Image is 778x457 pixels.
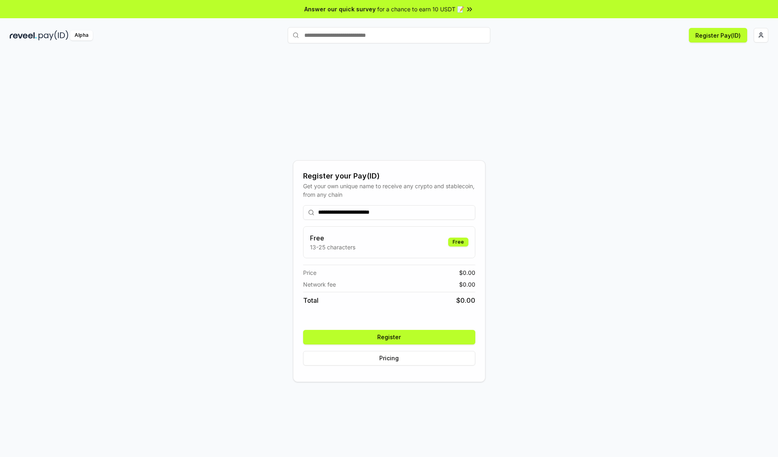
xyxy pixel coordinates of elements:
[459,268,475,277] span: $ 0.00
[459,280,475,289] span: $ 0.00
[10,30,37,40] img: reveel_dark
[303,295,318,305] span: Total
[689,28,747,43] button: Register Pay(ID)
[310,233,355,243] h3: Free
[303,280,336,289] span: Network fee
[303,170,475,182] div: Register your Pay(ID)
[310,243,355,251] p: 13-25 characters
[304,5,376,13] span: Answer our quick survey
[456,295,475,305] span: $ 0.00
[377,5,464,13] span: for a chance to earn 10 USDT 📝
[303,330,475,344] button: Register
[303,351,475,366] button: Pricing
[448,238,468,247] div: Free
[303,182,475,199] div: Get your own unique name to receive any crypto and stablecoin, from any chain
[303,268,316,277] span: Price
[70,30,93,40] div: Alpha
[38,30,68,40] img: pay_id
